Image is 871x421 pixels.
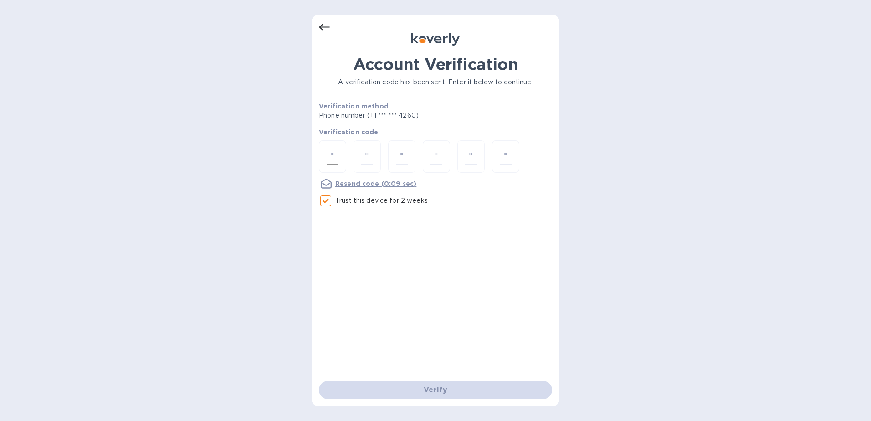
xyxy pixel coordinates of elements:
[319,55,552,74] h1: Account Verification
[335,180,416,187] u: Resend code (0:09 sec)
[319,111,488,120] p: Phone number (+1 *** *** 4260)
[319,128,552,137] p: Verification code
[319,77,552,87] p: A verification code has been sent. Enter it below to continue.
[335,196,428,205] p: Trust this device for 2 weeks
[319,103,389,110] b: Verification method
